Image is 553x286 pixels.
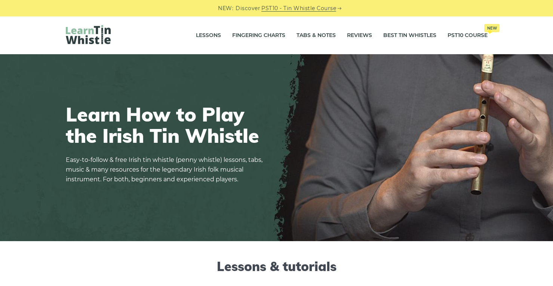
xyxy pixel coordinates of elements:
img: LearnTinWhistle.com [66,25,111,44]
span: New [484,24,500,32]
a: Fingering Charts [232,26,285,45]
a: Reviews [347,26,372,45]
a: Best Tin Whistles [383,26,436,45]
a: Lessons [196,26,221,45]
h1: Learn How to Play the Irish Tin Whistle [66,104,268,146]
a: PST10 CourseNew [448,26,488,45]
a: Tabs & Notes [297,26,336,45]
p: Easy-to-follow & free Irish tin whistle (penny whistle) lessons, tabs, music & many resources for... [66,155,268,184]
